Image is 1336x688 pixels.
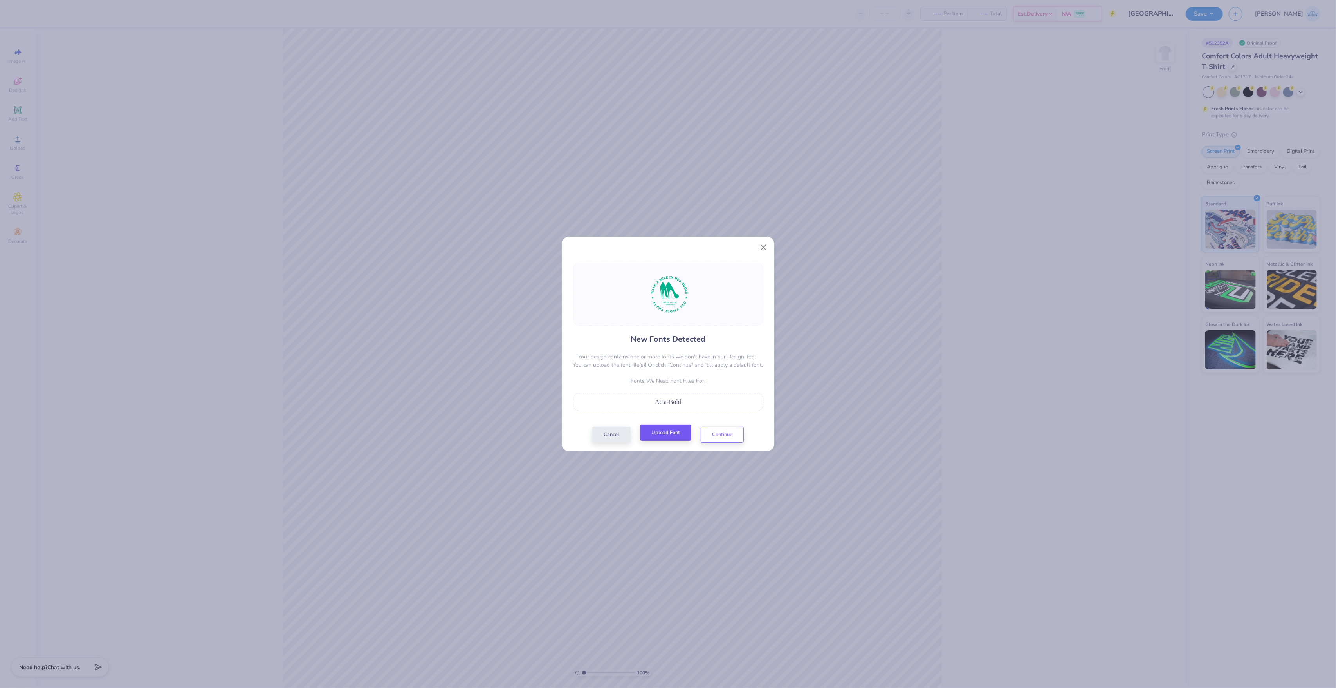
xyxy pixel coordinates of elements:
button: Close [756,240,771,255]
button: Cancel [592,427,631,443]
button: Upload Font [640,425,691,441]
span: Acta-Bold [655,398,681,405]
p: Fonts We Need Font Files For: [573,377,763,385]
button: Continue [701,427,744,443]
h4: New Fonts Detected [631,333,705,345]
p: Your design contains one or more fonts we don't have in our Design Tool. You can upload the font ... [573,353,763,369]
